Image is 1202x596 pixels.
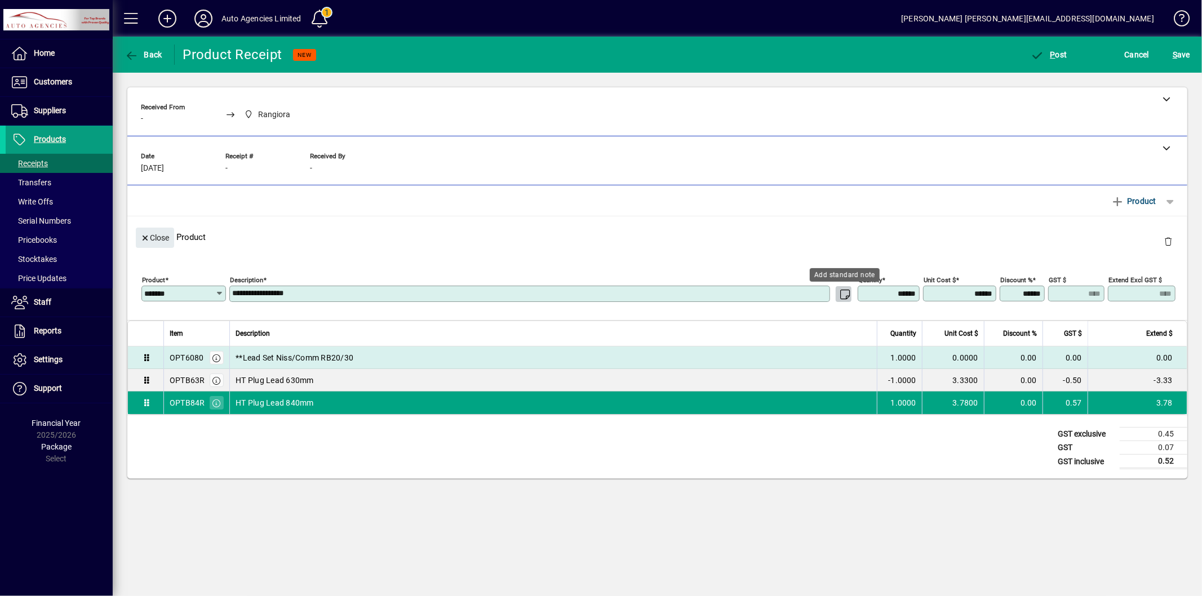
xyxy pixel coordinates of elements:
[6,230,113,250] a: Pricebooks
[229,346,877,369] td: **Lead Set Niss/Comm RB20/30
[6,288,113,317] a: Staff
[11,216,71,225] span: Serial Numbers
[11,178,51,187] span: Transfers
[170,327,183,340] span: Item
[1028,45,1070,65] button: Post
[141,164,164,173] span: [DATE]
[11,159,48,168] span: Receipts
[877,392,922,414] td: 1.0000
[258,109,290,121] span: Rangiora
[136,228,174,248] button: Close
[298,51,312,59] span: NEW
[225,164,228,173] span: -
[6,68,113,96] a: Customers
[34,355,63,364] span: Settings
[34,384,62,393] span: Support
[310,164,312,173] span: -
[230,276,263,284] mat-label: Description
[1043,346,1088,369] td: 0.00
[1052,428,1120,441] td: GST exclusive
[984,392,1043,414] td: 0.00
[6,192,113,211] a: Write Offs
[953,352,979,363] span: 0.0000
[1088,346,1187,369] td: 0.00
[221,10,301,28] div: Auto Agencies Limited
[183,46,282,64] div: Product Receipt
[1000,276,1032,284] mat-label: Discount %
[1120,441,1187,455] td: 0.07
[11,235,57,244] span: Pricebooks
[953,375,979,386] span: 3.3300
[1050,50,1055,59] span: P
[6,39,113,68] a: Home
[1043,369,1088,392] td: -0.50
[1146,327,1173,340] span: Extend $
[34,326,61,335] span: Reports
[6,317,113,345] a: Reports
[6,97,113,125] a: Suppliers
[877,346,922,369] td: 1.0000
[170,352,204,363] div: OPT6080
[6,250,113,269] a: Stocktakes
[34,77,72,86] span: Customers
[11,255,57,264] span: Stocktakes
[34,48,55,57] span: Home
[113,45,175,65] app-page-header-button: Back
[984,346,1043,369] td: 0.00
[133,232,177,242] app-page-header-button: Close
[890,327,916,340] span: Quantity
[1088,392,1187,414] td: 3.78
[236,327,270,340] span: Description
[1173,50,1177,59] span: S
[1064,327,1082,340] span: GST $
[1170,45,1193,65] button: Save
[1031,50,1067,59] span: ost
[1122,45,1152,65] button: Cancel
[6,346,113,374] a: Settings
[41,442,72,451] span: Package
[229,369,877,392] td: HT Plug Lead 630mm
[6,375,113,403] a: Support
[34,135,66,144] span: Products
[11,274,66,283] span: Price Updates
[1125,46,1150,64] span: Cancel
[1120,455,1187,469] td: 0.52
[1165,2,1188,39] a: Knowledge Base
[924,276,956,284] mat-label: Unit Cost $
[185,8,221,29] button: Profile
[1088,369,1187,392] td: -3.33
[901,10,1154,28] div: [PERSON_NAME] [PERSON_NAME][EMAIL_ADDRESS][DOMAIN_NAME]
[6,211,113,230] a: Serial Numbers
[125,50,162,59] span: Back
[141,114,143,123] span: -
[32,419,81,428] span: Financial Year
[1120,428,1187,441] td: 0.45
[170,375,205,386] div: OPTB63R
[1111,192,1156,210] span: Product
[1108,276,1162,284] mat-label: Extend excl GST $
[34,106,66,115] span: Suppliers
[149,8,185,29] button: Add
[1155,236,1182,246] app-page-header-button: Delete
[127,216,1187,257] div: Product
[984,369,1043,392] td: 0.00
[122,45,165,65] button: Back
[6,154,113,173] a: Receipts
[142,276,165,284] mat-label: Product
[1052,455,1120,469] td: GST inclusive
[170,397,205,408] div: OPTB84R
[1003,327,1037,340] span: Discount %
[140,229,170,247] span: Close
[11,197,53,206] span: Write Offs
[1043,392,1088,414] td: 0.57
[241,108,295,122] span: Rangiora
[6,173,113,192] a: Transfers
[877,369,922,392] td: -1.0000
[229,392,877,414] td: HT Plug Lead 840mm
[34,297,51,306] span: Staff
[953,397,979,408] span: 3.7800
[944,327,978,340] span: Unit Cost $
[1173,46,1190,64] span: ave
[810,268,880,282] div: Add standard note
[1105,191,1162,211] button: Product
